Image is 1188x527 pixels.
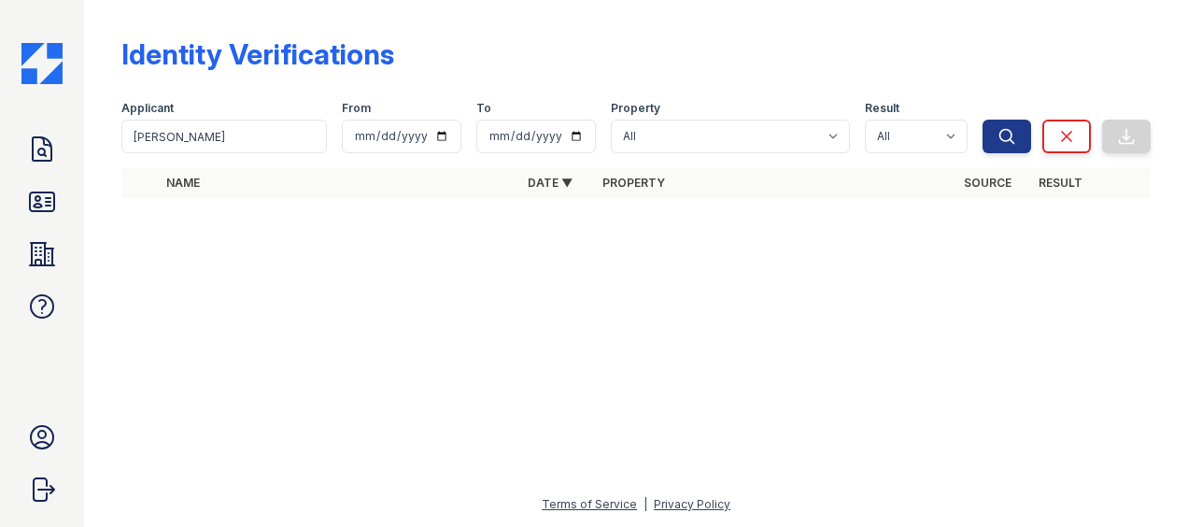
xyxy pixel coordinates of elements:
div: | [643,497,647,511]
a: Result [1039,176,1082,190]
img: CE_Icon_Blue-c292c112584629df590d857e76928e9f676e5b41ef8f769ba2f05ee15b207248.png [21,43,63,84]
label: Result [865,101,899,116]
input: Search by name or phone number [121,120,327,153]
a: Property [602,176,665,190]
label: To [476,101,491,116]
a: Terms of Service [542,497,637,511]
a: Name [166,176,200,190]
a: Source [964,176,1011,190]
label: Applicant [121,101,174,116]
a: Privacy Policy [654,497,730,511]
div: Identity Verifications [121,37,394,71]
label: Property [611,101,660,116]
label: From [342,101,371,116]
a: Date ▼ [528,176,573,190]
